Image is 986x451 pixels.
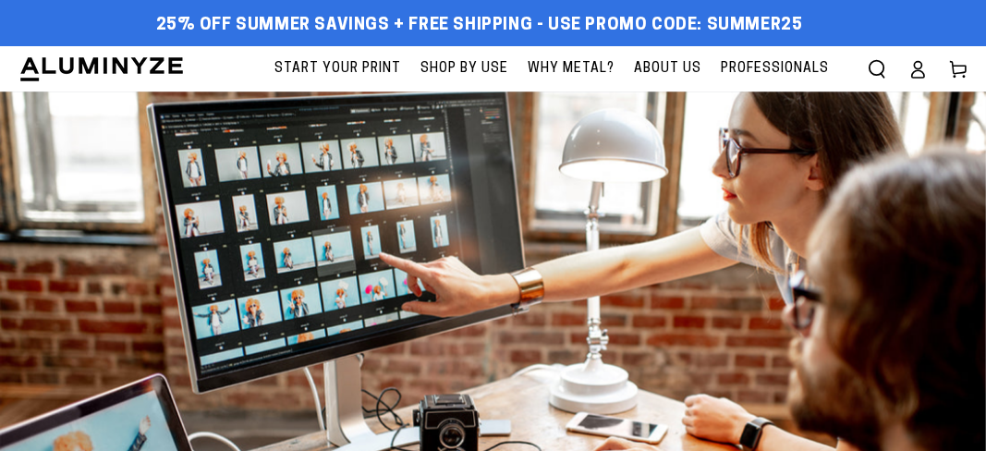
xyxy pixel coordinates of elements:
[625,46,711,91] a: About Us
[265,46,410,91] a: Start Your Print
[420,57,508,80] span: Shop By Use
[721,57,829,80] span: Professionals
[518,46,624,91] a: Why Metal?
[274,57,401,80] span: Start Your Print
[857,49,897,90] summary: Search our site
[634,57,701,80] span: About Us
[18,55,185,83] img: Aluminyze
[411,46,517,91] a: Shop By Use
[712,46,838,91] a: Professionals
[156,16,803,36] span: 25% off Summer Savings + Free Shipping - Use Promo Code: SUMMER25
[528,57,615,80] span: Why Metal?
